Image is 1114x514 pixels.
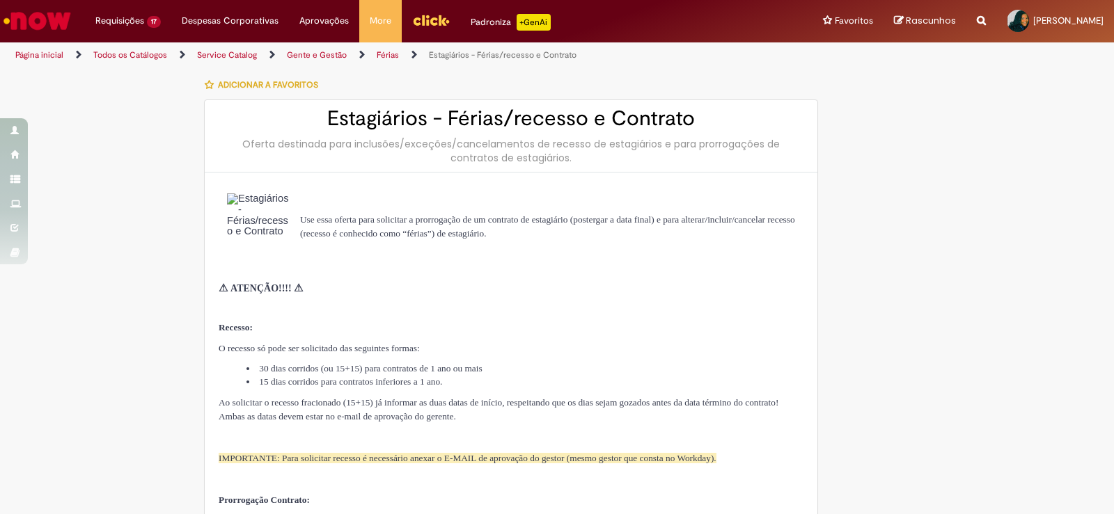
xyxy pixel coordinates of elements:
span: ATENÇÃO!!!! [230,283,292,294]
span: Rascunhos [906,14,956,27]
span: Use essa oferta para solicitar a prorrogação de um contrato de estagiário (postergar a data final... [300,214,795,239]
span: ⚠ [294,282,303,294]
a: Todos os Catálogos [93,49,167,61]
button: Adicionar a Favoritos [204,70,326,99]
img: Estagiários - Férias/recesso e Contrato [227,193,292,268]
a: Rascunhos [894,15,956,28]
img: ServiceNow [1,7,73,35]
span: IMPORTANTE: Para solicitar recesso é necessário anexar o E-MAIL de aprovação do gestor (mesmo ges... [219,453,716,463]
li: 15 dias corridos para contratos inferiores a 1 ano. [246,375,803,388]
span: [PERSON_NAME] [1033,15,1104,26]
span: Requisições [95,14,144,28]
span: Favoritos [835,14,873,28]
div: Oferta destinada para inclusões/exceções/cancelamentos de recesso de estagiários e para prorrogaç... [219,137,803,165]
a: Página inicial [15,49,63,61]
span: ⚠ [219,282,228,294]
span: Despesas Corporativas [182,14,278,28]
p: +GenAi [517,14,551,31]
a: Gente e Gestão [287,49,347,61]
img: click_logo_yellow_360x200.png [412,10,450,31]
h2: Estagiários - Férias/recesso e Contrato [219,107,803,130]
strong: Prorrogação Contrato: [219,495,310,505]
span: Aprovações [299,14,349,28]
span: 17 [147,16,161,28]
span: More [370,14,391,28]
a: Férias [377,49,399,61]
span: Adicionar a Favoritos [218,79,318,90]
li: 30 dias corridos (ou 15+15) para contratos de 1 ano ou mais [246,362,803,375]
span: O recesso só pode ser solicitado das seguintes formas: [219,343,420,353]
span: Ao solicitar o recesso fracionado (15+15) já informar as duas datas de início, respeitando que os... [219,397,778,421]
a: Service Catalog [197,49,257,61]
a: Estagiários - Férias/recesso e Contrato [429,49,576,61]
div: Padroniza [471,14,551,31]
strong: Recesso: [219,322,253,332]
ul: Trilhas de página [10,42,732,68]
